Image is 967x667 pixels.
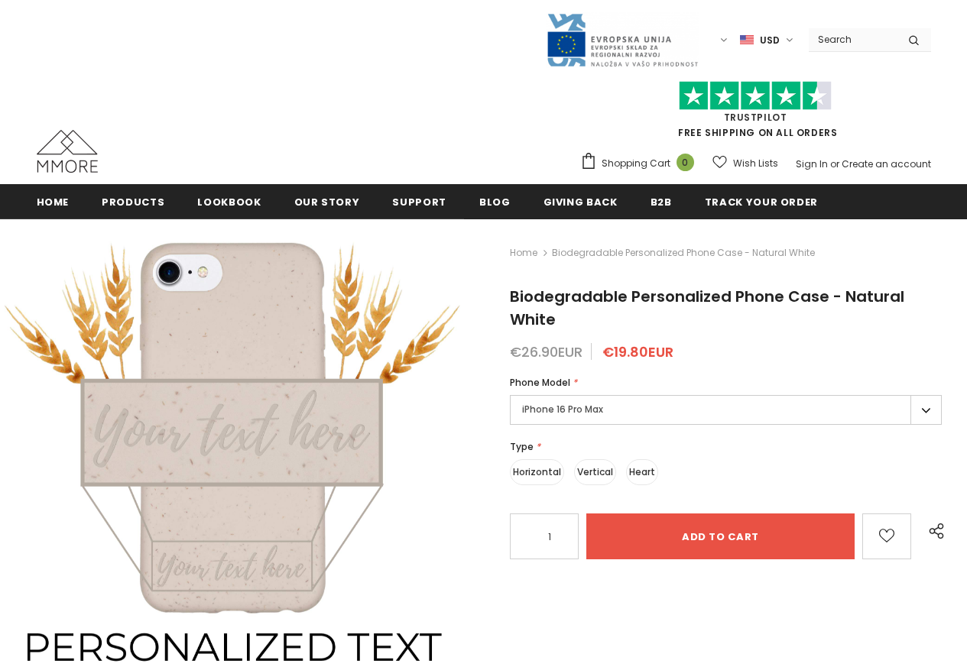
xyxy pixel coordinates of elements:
label: iPhone 16 Pro Max [510,395,942,425]
span: €26.90EUR [510,342,582,361]
span: Products [102,195,164,209]
input: Search Site [809,28,897,50]
span: 0 [677,154,694,171]
span: Giving back [544,195,618,209]
span: Type [510,440,534,453]
span: Home [37,195,70,209]
span: B2B [651,195,672,209]
a: Shopping Cart 0 [580,152,702,175]
a: Blog [479,184,511,219]
a: Home [510,244,537,262]
span: FREE SHIPPING ON ALL ORDERS [580,88,931,139]
a: Create an account [842,157,931,170]
span: support [392,195,446,209]
span: Our Story [294,195,360,209]
img: Javni Razpis [546,12,699,68]
span: Phone Model [510,376,570,389]
span: USD [760,33,780,48]
span: Biodegradable Personalized Phone Case - Natural White [552,244,815,262]
a: support [392,184,446,219]
img: MMORE Cases [37,130,98,173]
a: Home [37,184,70,219]
span: Track your order [705,195,818,209]
span: Lookbook [197,195,261,209]
span: Wish Lists [733,156,778,171]
a: Track your order [705,184,818,219]
img: Trust Pilot Stars [679,81,832,111]
span: Shopping Cart [602,156,670,171]
span: Biodegradable Personalized Phone Case - Natural White [510,286,904,330]
a: Products [102,184,164,219]
label: Heart [626,459,658,485]
a: B2B [651,184,672,219]
a: Sign In [796,157,828,170]
input: Add to cart [586,513,855,559]
a: Trustpilot [724,111,787,124]
label: Horizontal [510,459,564,485]
a: Our Story [294,184,360,219]
img: USD [740,34,754,47]
a: Wish Lists [712,150,778,176]
label: Vertical [574,459,616,485]
a: Giving back [544,184,618,219]
span: €19.80EUR [602,342,673,361]
span: Blog [479,195,511,209]
a: Javni Razpis [546,33,699,46]
a: Lookbook [197,184,261,219]
span: or [830,157,839,170]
